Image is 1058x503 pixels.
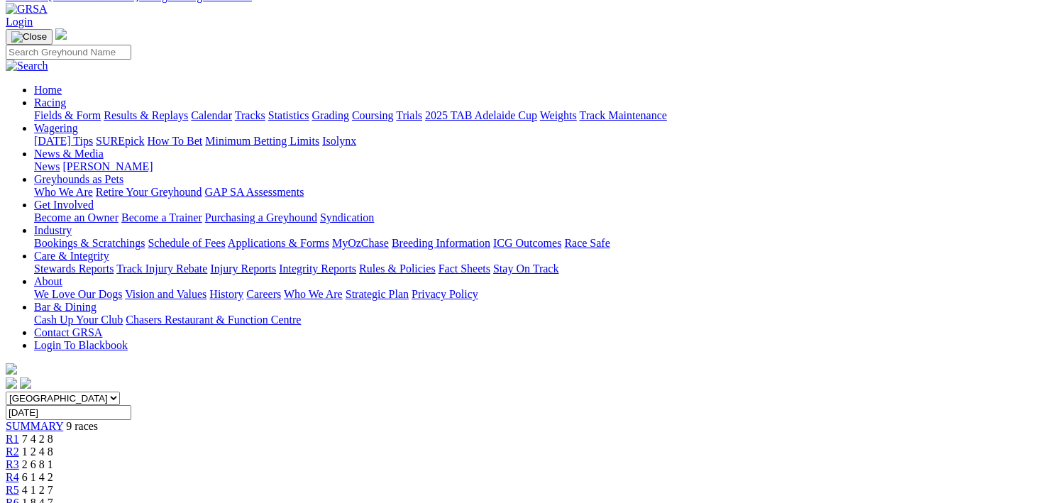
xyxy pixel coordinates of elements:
[34,109,101,121] a: Fields & Form
[235,109,265,121] a: Tracks
[34,135,1052,148] div: Wagering
[279,262,356,275] a: Integrity Reports
[6,3,48,16] img: GRSA
[191,109,232,121] a: Calendar
[22,433,53,445] span: 7 4 2 8
[34,288,122,300] a: We Love Our Dogs
[66,420,98,432] span: 9 races
[210,262,276,275] a: Injury Reports
[34,148,104,160] a: News & Media
[320,211,374,223] a: Syndication
[34,84,62,96] a: Home
[34,339,128,351] a: Login To Blackbook
[6,458,19,470] a: R3
[148,237,225,249] a: Schedule of Fees
[34,314,1052,326] div: Bar & Dining
[284,288,343,300] a: Who We Are
[396,109,422,121] a: Trials
[20,377,31,389] img: twitter.svg
[346,288,409,300] a: Strategic Plan
[34,135,93,147] a: [DATE] Tips
[205,211,317,223] a: Purchasing a Greyhound
[312,109,349,121] a: Grading
[246,288,281,300] a: Careers
[493,237,561,249] a: ICG Outcomes
[205,186,304,198] a: GAP SA Assessments
[34,160,1052,173] div: News & Media
[6,433,19,445] a: R1
[34,211,1052,224] div: Get Involved
[6,16,33,28] a: Login
[359,262,436,275] a: Rules & Policies
[6,45,131,60] input: Search
[34,237,1052,250] div: Industry
[6,405,131,420] input: Select date
[125,288,206,300] a: Vision and Values
[332,237,389,249] a: MyOzChase
[34,199,94,211] a: Get Involved
[412,288,478,300] a: Privacy Policy
[34,262,1052,275] div: Care & Integrity
[22,471,53,483] span: 6 1 4 2
[126,314,301,326] a: Chasers Restaurant & Function Centre
[6,60,48,72] img: Search
[352,109,394,121] a: Coursing
[121,211,202,223] a: Become a Trainer
[34,262,114,275] a: Stewards Reports
[205,135,319,147] a: Minimum Betting Limits
[439,262,490,275] a: Fact Sheets
[34,224,72,236] a: Industry
[11,31,47,43] img: Close
[209,288,243,300] a: History
[34,314,123,326] a: Cash Up Your Club
[6,471,19,483] a: R4
[540,109,577,121] a: Weights
[148,135,203,147] a: How To Bet
[268,109,309,121] a: Statistics
[22,458,53,470] span: 2 6 8 1
[580,109,667,121] a: Track Maintenance
[55,28,67,40] img: logo-grsa-white.png
[228,237,329,249] a: Applications & Forms
[34,173,123,185] a: Greyhounds as Pets
[34,186,93,198] a: Who We Are
[6,377,17,389] img: facebook.svg
[6,420,63,432] a: SUMMARY
[34,326,102,338] a: Contact GRSA
[34,301,97,313] a: Bar & Dining
[34,122,78,134] a: Wagering
[6,446,19,458] a: R2
[62,160,153,172] a: [PERSON_NAME]
[22,446,53,458] span: 1 2 4 8
[564,237,610,249] a: Race Safe
[6,484,19,496] a: R5
[34,109,1052,122] div: Racing
[96,135,144,147] a: SUREpick
[104,109,188,121] a: Results & Replays
[322,135,356,147] a: Isolynx
[34,250,109,262] a: Care & Integrity
[34,275,62,287] a: About
[34,211,119,223] a: Become an Owner
[6,363,17,375] img: logo-grsa-white.png
[34,288,1052,301] div: About
[34,160,60,172] a: News
[425,109,537,121] a: 2025 TAB Adelaide Cup
[34,237,145,249] a: Bookings & Scratchings
[22,484,53,496] span: 4 1 2 7
[34,96,66,109] a: Racing
[116,262,207,275] a: Track Injury Rebate
[392,237,490,249] a: Breeding Information
[6,29,53,45] button: Toggle navigation
[34,186,1052,199] div: Greyhounds as Pets
[493,262,558,275] a: Stay On Track
[96,186,202,198] a: Retire Your Greyhound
